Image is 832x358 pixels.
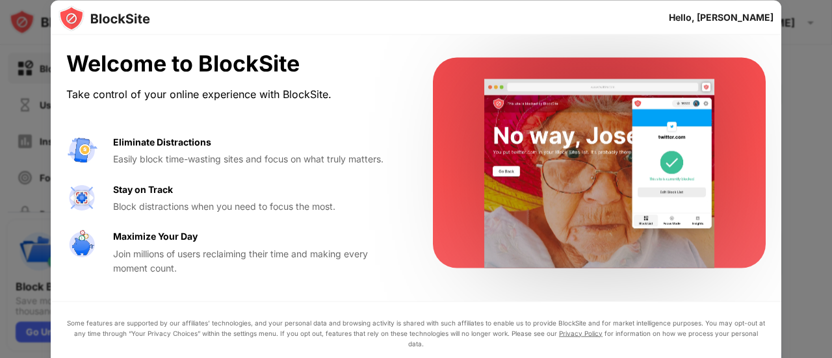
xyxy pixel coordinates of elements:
div: Maximize Your Day [113,229,198,244]
img: value-safe-time.svg [66,229,97,261]
img: logo-blocksite.svg [58,5,150,31]
div: Block distractions when you need to focus the most. [113,199,402,213]
div: Eliminate Distractions [113,134,211,149]
div: Easily block time-wasting sites and focus on what truly matters. [113,152,402,166]
div: Welcome to BlockSite [66,51,402,77]
div: Take control of your online experience with BlockSite. [66,84,402,103]
div: Some features are supported by our affiliates’ technologies, and your personal data and browsing ... [66,317,766,348]
div: Stay on Track [113,182,173,196]
img: value-focus.svg [66,182,97,213]
a: Privacy Policy [559,329,603,337]
img: value-avoid-distractions.svg [66,134,97,166]
div: Join millions of users reclaiming their time and making every moment count. [113,246,402,275]
div: Hello, [PERSON_NAME] [669,12,773,22]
